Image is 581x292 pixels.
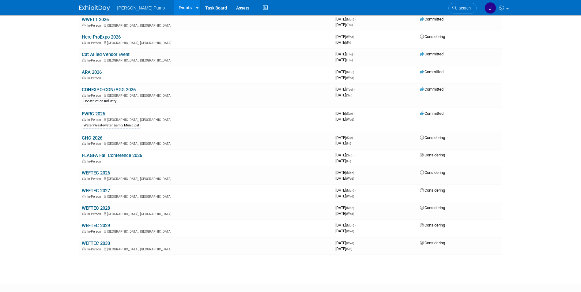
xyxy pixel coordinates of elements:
[82,230,86,233] img: In-Person Event
[346,136,353,140] span: (Sun)
[335,176,354,181] span: [DATE]
[420,170,445,175] span: Considering
[82,69,102,75] a: ARA 2026
[353,153,354,157] span: -
[335,17,356,21] span: [DATE]
[82,111,105,117] a: FWRC 2026
[335,241,356,245] span: [DATE]
[82,153,142,158] a: FLAGFA Fall Conference 2026
[335,188,356,193] span: [DATE]
[420,205,445,210] span: Considering
[82,58,86,62] img: In-Person Event
[82,117,330,122] div: [GEOGRAPHIC_DATA], [GEOGRAPHIC_DATA]
[335,135,355,140] span: [DATE]
[346,241,354,245] span: (Wed)
[346,171,354,174] span: (Mon)
[335,141,351,145] span: [DATE]
[420,135,445,140] span: Considering
[82,41,86,44] img: In-Person Event
[355,34,356,39] span: -
[87,76,103,80] span: In-Person
[82,93,330,98] div: [GEOGRAPHIC_DATA], [GEOGRAPHIC_DATA]
[346,88,353,91] span: (Tue)
[346,177,354,180] span: (Wed)
[335,246,352,251] span: [DATE]
[87,142,103,146] span: In-Person
[335,223,356,227] span: [DATE]
[335,211,354,216] span: [DATE]
[335,34,356,39] span: [DATE]
[335,87,355,92] span: [DATE]
[87,118,103,122] span: In-Person
[82,87,136,92] a: CONEXPO-CON/AGG 2026
[82,76,86,79] img: In-Person Event
[335,111,355,116] span: [DATE]
[355,188,356,193] span: -
[355,223,356,227] span: -
[346,94,352,97] span: (Sat)
[346,206,354,210] span: (Mon)
[335,117,354,122] span: [DATE]
[335,58,353,62] span: [DATE]
[82,195,86,198] img: In-Person Event
[335,170,356,175] span: [DATE]
[346,23,353,27] span: (Thu)
[82,212,86,215] img: In-Person Event
[485,2,496,14] img: James Wilson
[82,17,109,22] a: WWETT 2026
[117,6,165,10] span: [PERSON_NAME] Pump
[420,52,443,56] span: Committed
[346,159,351,163] span: (Fri)
[335,93,352,97] span: [DATE]
[79,5,110,11] img: ExhibitDay
[346,18,354,21] span: (Mon)
[82,246,330,251] div: [GEOGRAPHIC_DATA], [GEOGRAPHIC_DATA]
[335,159,351,163] span: [DATE]
[346,53,353,56] span: (Thu)
[82,58,330,62] div: [GEOGRAPHIC_DATA], [GEOGRAPHIC_DATA]
[87,177,103,181] span: In-Person
[82,52,130,57] a: Cat Allied Vendor Event
[82,241,110,246] a: WEFTEC 2030
[346,58,353,62] span: (Thu)
[346,118,354,121] span: (Wed)
[87,212,103,216] span: In-Person
[346,70,354,74] span: (Mon)
[346,41,351,44] span: (Fri)
[87,94,103,98] span: In-Person
[82,123,141,128] div: Water/Wastewater &amp; Municipal
[420,188,445,193] span: Considering
[82,205,110,211] a: WEFTEC 2028
[82,135,102,141] a: GHC 2026
[335,40,351,45] span: [DATE]
[82,188,110,193] a: WEFTEC 2027
[346,224,354,227] span: (Mon)
[335,205,356,210] span: [DATE]
[346,212,354,215] span: (Wed)
[346,154,352,157] span: (Sat)
[355,17,356,21] span: -
[420,241,445,245] span: Considering
[82,24,86,27] img: In-Person Event
[82,141,330,146] div: [GEOGRAPHIC_DATA], [GEOGRAPHIC_DATA]
[335,22,353,27] span: [DATE]
[82,223,110,228] a: WEFTEC 2029
[82,118,86,121] img: In-Person Event
[346,189,354,192] span: (Mon)
[335,153,354,157] span: [DATE]
[87,159,103,163] span: In-Person
[87,247,103,251] span: In-Person
[82,34,121,40] a: Herc ProExpo 2026
[355,69,356,74] span: -
[355,170,356,175] span: -
[335,69,356,74] span: [DATE]
[346,112,353,115] span: (Sun)
[346,230,354,233] span: (Wed)
[82,159,86,163] img: In-Person Event
[82,40,330,45] div: [GEOGRAPHIC_DATA], [GEOGRAPHIC_DATA]
[82,229,330,234] div: [GEOGRAPHIC_DATA], [GEOGRAPHIC_DATA]
[87,230,103,234] span: In-Person
[420,223,445,227] span: Considering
